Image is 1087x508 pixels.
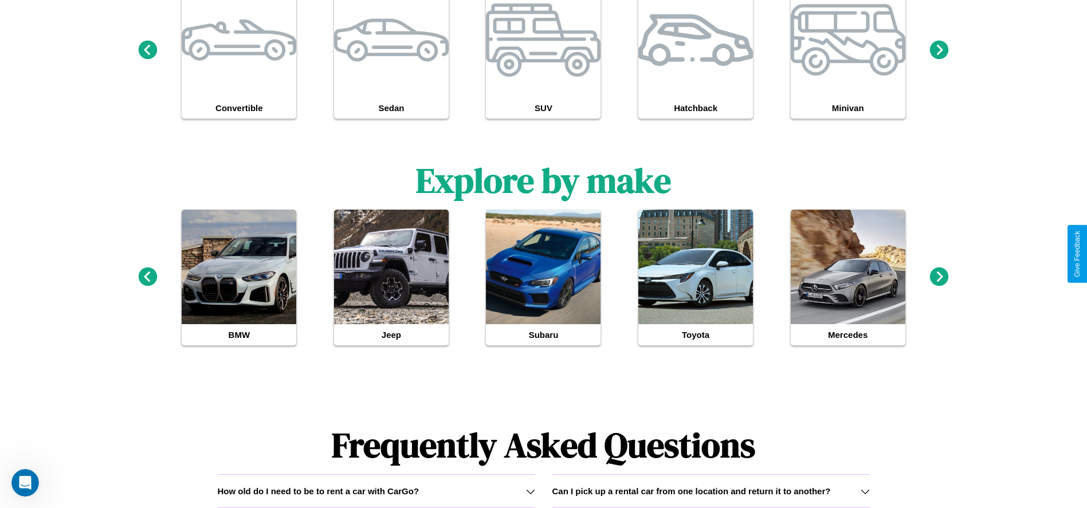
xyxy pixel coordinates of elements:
[334,97,449,119] h4: Sedan
[791,97,905,119] h4: Minivan
[182,324,296,345] h4: BMW
[638,97,753,119] h4: Hatchback
[791,324,905,345] h4: Mercedes
[552,486,831,496] h3: Can I pick up a rental car from one location and return it to another?
[182,97,296,119] h4: Convertible
[1073,231,1081,277] div: Give Feedback
[217,416,869,474] h1: Frequently Asked Questions
[217,486,419,496] h3: How old do I need to be to rent a car with CarGo?
[334,324,449,345] h4: Jeep
[486,324,601,345] h4: Subaru
[486,97,601,119] h4: SUV
[11,469,39,497] iframe: Intercom live chat
[638,324,753,345] h4: Toyota
[416,157,671,204] h1: Explore by make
